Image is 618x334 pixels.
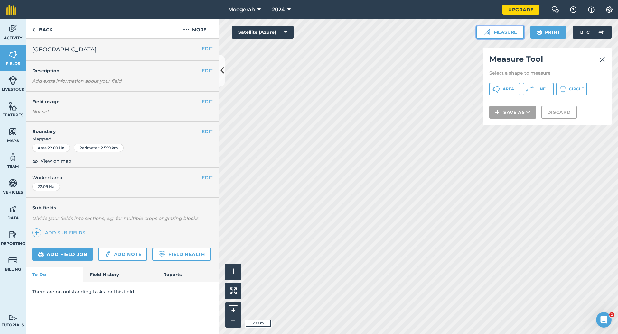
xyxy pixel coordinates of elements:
[26,204,219,211] h4: Sub-fields
[489,54,605,67] h2: Measure Tool
[599,56,605,64] img: svg+xml;base64,PHN2ZyB4bWxucz0iaHR0cDovL3d3dy53My5vcmcvMjAwMC9zdmciIHdpZHRoPSIyMiIgaGVpZ2h0PSIzMC...
[83,267,156,282] a: Field History
[232,267,234,275] span: i
[32,26,35,33] img: svg+xml;base64,PHN2ZyB4bWxucz0iaHR0cDovL3d3dy53My5vcmcvMjAwMC9zdmciIHdpZHRoPSI5IiBoZWlnaHQ9IjI0Ii...
[573,26,612,39] button: 13 °C
[32,183,60,191] div: 22.09 Ha
[8,230,17,239] img: svg+xml;base64,PD94bWwgdmVyc2lvbj0iMS4wIiBlbmNvZGluZz0idXRmLTgiPz4KPCEtLSBHZW5lcmF0b3I6IEFkb2JlIE...
[8,76,17,85] img: svg+xml;base64,PD94bWwgdmVyc2lvbj0iMS4wIiBlbmNvZGluZz0idXRmLTgiPz4KPCEtLSBHZW5lcmF0b3I6IEFkb2JlIE...
[551,6,559,13] img: Two speech bubbles overlapping with the left bubble in the forefront
[8,101,17,111] img: svg+xml;base64,PHN2ZyB4bWxucz0iaHR0cDovL3d3dy53My5vcmcvMjAwMC9zdmciIHdpZHRoPSI1NiIgaGVpZ2h0PSI2MC...
[541,106,577,119] button: Discard
[26,267,83,282] a: To-Do
[202,128,212,135] button: EDIT
[32,174,212,181] span: Worked area
[523,83,554,95] button: Line
[483,29,490,35] img: Ruler icon
[232,26,294,39] button: Satellite (Azure)
[32,45,97,54] span: [GEOGRAPHIC_DATA]
[489,106,536,119] button: Save as
[202,45,212,52] button: EDIT
[183,26,190,33] img: svg+xml;base64,PHN2ZyB4bWxucz0iaHR0cDovL3d3dy53My5vcmcvMjAwMC9zdmciIHdpZHRoPSIyMCIgaGVpZ2h0PSIyNC...
[536,86,546,92] span: Line
[8,178,17,188] img: svg+xml;base64,PD94bWwgdmVyc2lvbj0iMS4wIiBlbmNvZGluZz0idXRmLTgiPz4KPCEtLSBHZW5lcmF0b3I6IEFkb2JlIE...
[38,250,44,258] img: svg+xml;base64,PD94bWwgdmVyc2lvbj0iMS4wIiBlbmNvZGluZz0idXRmLTgiPz4KPCEtLSBHZW5lcmF0b3I6IEFkb2JlIE...
[605,6,613,13] img: A cog icon
[228,6,255,14] span: Moogerah
[8,315,17,321] img: svg+xml;base64,PD94bWwgdmVyc2lvbj0iMS4wIiBlbmNvZGluZz0idXRmLTgiPz4KPCEtLSBHZW5lcmF0b3I6IEFkb2JlIE...
[104,250,111,258] img: svg+xml;base64,PD94bWwgdmVyc2lvbj0iMS4wIiBlbmNvZGluZz0idXRmLTgiPz4KPCEtLSBHZW5lcmF0b3I6IEFkb2JlIE...
[34,229,39,237] img: svg+xml;base64,PHN2ZyB4bWxucz0iaHR0cDovL3d3dy53My5vcmcvMjAwMC9zdmciIHdpZHRoPSIxNCIgaGVpZ2h0PSIyNC...
[8,204,17,214] img: svg+xml;base64,PD94bWwgdmVyc2lvbj0iMS4wIiBlbmNvZGluZz0idXRmLTgiPz4KPCEtLSBHZW5lcmF0b3I6IEFkb2JlIE...
[596,312,612,328] iframe: Intercom live chat
[8,127,17,137] img: svg+xml;base64,PHN2ZyB4bWxucz0iaHR0cDovL3d3dy53My5vcmcvMjAwMC9zdmciIHdpZHRoPSI1NiIgaGVpZ2h0PSI2MC...
[579,26,590,39] span: 13 ° C
[489,70,605,76] p: Select a shape to measure
[609,312,614,317] span: 1
[202,67,212,74] button: EDIT
[229,315,238,324] button: –
[74,144,124,152] div: Perimeter : 2.599 km
[32,228,88,237] a: Add sub-fields
[489,83,520,95] button: Area
[8,153,17,162] img: svg+xml;base64,PD94bWwgdmVyc2lvbj0iMS4wIiBlbmNvZGluZz0idXRmLTgiPz4KPCEtLSBHZW5lcmF0b3I6IEFkb2JlIE...
[588,6,595,14] img: svg+xml;base64,PHN2ZyB4bWxucz0iaHR0cDovL3d3dy53My5vcmcvMjAwMC9zdmciIHdpZHRoPSIxNyIgaGVpZ2h0PSIxNy...
[32,67,212,74] h4: Description
[32,215,198,221] em: Divide your fields into sections, e.g. for multiple crops or grazing blocks
[157,267,219,282] a: Reports
[32,144,70,152] div: Area : 22.09 Ha
[32,98,202,105] h4: Field usage
[26,135,219,142] span: Mapped
[8,50,17,59] img: svg+xml;base64,PHN2ZyB4bWxucz0iaHR0cDovL3d3dy53My5vcmcvMjAwMC9zdmciIHdpZHRoPSI1NiIgaGVpZ2h0PSI2MC...
[26,122,202,135] h4: Boundary
[32,108,212,115] div: Not set
[32,157,71,165] button: View on map
[41,158,71,165] span: View on map
[229,305,238,315] button: +
[202,98,212,105] button: EDIT
[272,6,285,14] span: 2024
[230,287,237,294] img: Four arrows, one pointing top left, one top right, one bottom right and the last bottom left
[8,256,17,265] img: svg+xml;base64,PD94bWwgdmVyc2lvbj0iMS4wIiBlbmNvZGluZz0idXRmLTgiPz4KPCEtLSBHZW5lcmF0b3I6IEFkb2JlIE...
[6,5,16,15] img: fieldmargin Logo
[476,26,524,39] button: Measure
[569,86,584,92] span: Circle
[98,248,147,261] a: Add note
[202,174,212,181] button: EDIT
[495,108,500,116] img: svg+xml;base64,PHN2ZyB4bWxucz0iaHR0cDovL3d3dy53My5vcmcvMjAwMC9zdmciIHdpZHRoPSIxNCIgaGVpZ2h0PSIyNC...
[32,248,93,261] a: Add field job
[32,157,38,165] img: svg+xml;base64,PHN2ZyB4bWxucz0iaHR0cDovL3d3dy53My5vcmcvMjAwMC9zdmciIHdpZHRoPSIxOCIgaGVpZ2h0PSIyNC...
[32,288,212,295] p: There are no outstanding tasks for this field.
[536,28,542,36] img: svg+xml;base64,PHN2ZyB4bWxucz0iaHR0cDovL3d3dy53My5vcmcvMjAwMC9zdmciIHdpZHRoPSIxOSIgaGVpZ2h0PSIyNC...
[502,5,539,15] a: Upgrade
[569,6,577,13] img: A question mark icon
[32,78,122,84] em: Add extra information about your field
[556,83,587,95] button: Circle
[8,24,17,34] img: svg+xml;base64,PD94bWwgdmVyc2lvbj0iMS4wIiBlbmNvZGluZz0idXRmLTgiPz4KPCEtLSBHZW5lcmF0b3I6IEFkb2JlIE...
[595,26,608,39] img: svg+xml;base64,PD94bWwgdmVyc2lvbj0iMS4wIiBlbmNvZGluZz0idXRmLTgiPz4KPCEtLSBHZW5lcmF0b3I6IEFkb2JlIE...
[171,19,219,38] button: More
[225,264,241,280] button: i
[503,86,514,92] span: Area
[530,26,566,39] button: Print
[26,19,59,38] a: Back
[152,248,211,261] a: Field Health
